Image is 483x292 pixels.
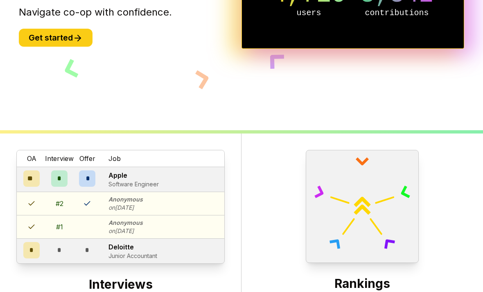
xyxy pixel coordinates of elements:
[265,7,353,19] p: users
[108,180,159,188] p: Software Engineer
[108,170,159,180] p: Apple
[108,204,143,212] p: on [DATE]
[108,227,143,235] p: on [DATE]
[108,242,157,252] p: Deloitte
[45,154,74,163] span: Interview
[19,29,93,47] button: Get started
[353,7,441,19] p: contributions
[56,222,63,232] div: # 1
[108,195,143,204] p: Anonymous
[56,199,63,208] div: # 2
[19,34,93,42] a: Get started
[108,154,121,163] span: Job
[27,154,36,163] span: OA
[19,6,241,19] p: Navigate co-op with confidence.
[79,154,95,163] span: Offer
[108,252,157,260] p: Junior Accountant
[108,219,143,227] p: Anonymous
